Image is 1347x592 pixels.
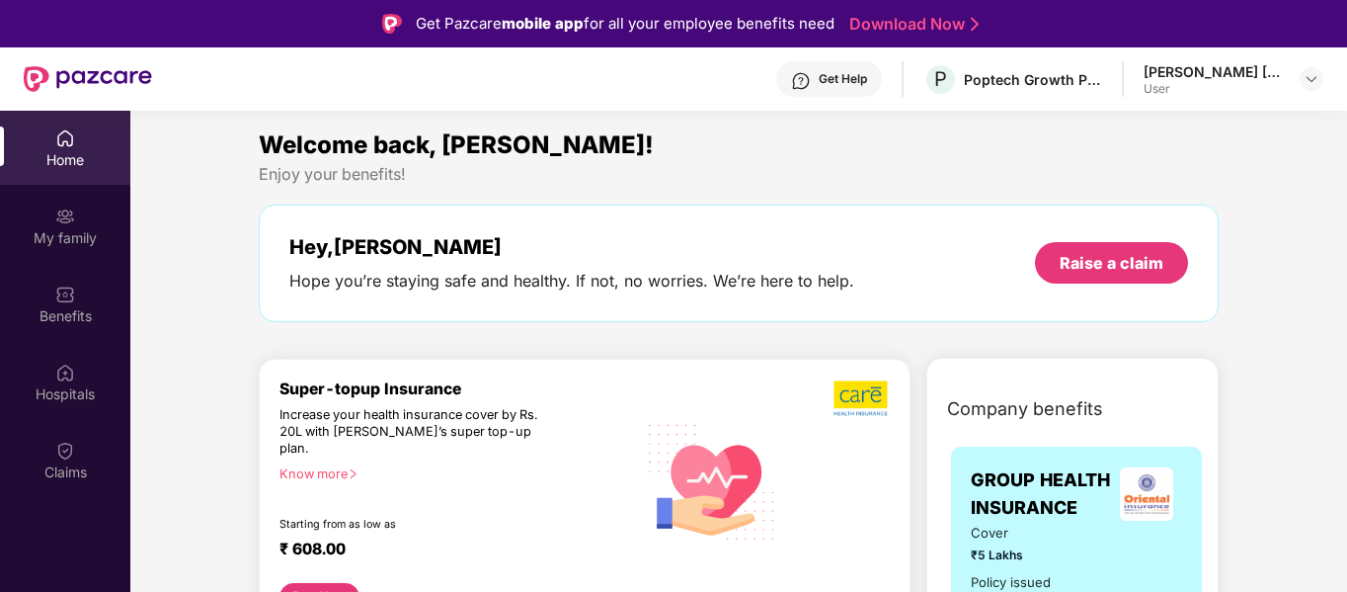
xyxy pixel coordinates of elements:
[289,235,854,259] div: Hey, [PERSON_NAME]
[849,14,973,35] a: Download Now
[289,271,854,292] div: Hope you’re staying safe and healthy. If not, no worries. We’re here to help.
[971,466,1111,523] span: GROUP HEALTH INSURANCE
[971,546,1064,564] span: ₹5 Lakhs
[382,14,402,34] img: Logo
[1120,467,1173,521] img: insurerLogo
[279,466,624,480] div: Know more
[55,363,75,382] img: svg+xml;base64,PHN2ZyBpZD0iSG9zcGl0YWxzIiB4bWxucz0iaHR0cDovL3d3dy53My5vcmcvMjAwMC9zdmciIHdpZHRoPS...
[1060,252,1163,274] div: Raise a claim
[279,540,616,563] div: ₹ 608.00
[24,66,152,92] img: New Pazcare Logo
[1144,62,1282,81] div: [PERSON_NAME] [PERSON_NAME]
[791,71,811,91] img: svg+xml;base64,PHN2ZyBpZD0iSGVscC0zMngzMiIgeG1sbnM9Imh0dHA6Ly93d3cudzMub3JnLzIwMDAvc3ZnIiB3aWR0aD...
[1144,81,1282,97] div: User
[934,67,947,91] span: P
[502,14,584,33] strong: mobile app
[55,285,75,304] img: svg+xml;base64,PHN2ZyBpZD0iQmVuZWZpdHMiIHhtbG5zPSJodHRwOi8vd3d3LnczLm9yZy8yMDAwL3N2ZyIgd2lkdGg9Ij...
[279,380,636,398] div: Super-topup Insurance
[259,164,1219,185] div: Enjoy your benefits!
[259,130,654,159] span: Welcome back, [PERSON_NAME]!
[279,407,550,458] div: Increase your health insurance cover by Rs. 20L with [PERSON_NAME]’s super top-up plan.
[55,128,75,148] img: svg+xml;base64,PHN2ZyBpZD0iSG9tZSIgeG1sbnM9Imh0dHA6Ly93d3cudzMub3JnLzIwMDAvc3ZnIiB3aWR0aD0iMjAiIG...
[971,523,1064,544] span: Cover
[947,395,1103,423] span: Company benefits
[55,441,75,461] img: svg+xml;base64,PHN2ZyBpZD0iQ2xhaW0iIHhtbG5zPSJodHRwOi8vd3d3LnczLm9yZy8yMDAwL3N2ZyIgd2lkdGg9IjIwIi...
[279,518,552,532] div: Starting from as low as
[1304,71,1319,87] img: svg+xml;base64,PHN2ZyBpZD0iRHJvcGRvd24tMzJ4MzIiIHhtbG5zPSJodHRwOi8vd3d3LnczLm9yZy8yMDAwL3N2ZyIgd2...
[55,207,75,226] img: svg+xml;base64,PHN2ZyB3aWR0aD0iMjAiIGhlaWdodD0iMjAiIHZpZXdCb3g9IjAgMCAyMCAyMCIgZmlsbD0ibm9uZSIgeG...
[348,468,358,479] span: right
[416,12,834,36] div: Get Pazcare for all your employee benefits need
[833,380,890,417] img: b5dec4f62d2307b9de63beb79f102df3.png
[971,14,979,35] img: Stroke
[636,403,789,558] img: svg+xml;base64,PHN2ZyB4bWxucz0iaHR0cDovL3d3dy53My5vcmcvMjAwMC9zdmciIHhtbG5zOnhsaW5rPSJodHRwOi8vd3...
[964,70,1102,89] div: Poptech Growth Private Limited
[819,71,867,87] div: Get Help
